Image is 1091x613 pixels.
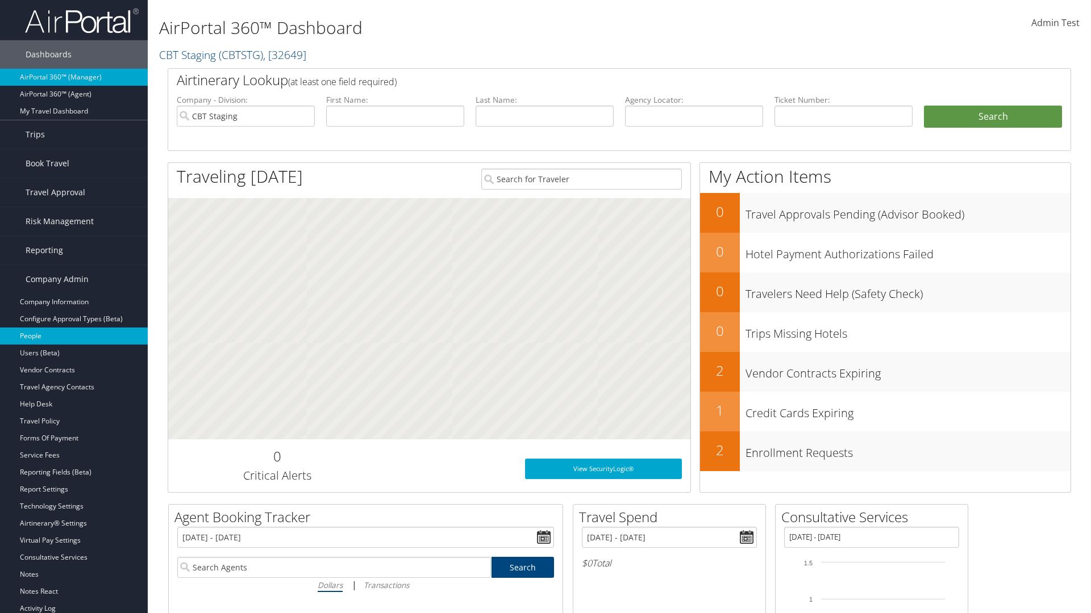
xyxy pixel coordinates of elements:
span: , [ 32649 ] [263,47,306,62]
a: 1Credit Cards Expiring [700,392,1071,431]
h3: Trips Missing Hotels [746,320,1071,342]
input: Search Agents [177,557,491,578]
span: ( CBTSTG ) [219,47,263,62]
a: 0Travelers Need Help (Safety Check) [700,272,1071,312]
h2: Agent Booking Tracker [174,507,563,527]
a: Search [492,557,555,578]
button: Search [924,106,1062,128]
span: Reporting [26,236,63,264]
h2: 1 [700,401,740,420]
label: Last Name: [476,94,614,106]
span: Dashboards [26,40,72,69]
span: Company Admin [26,265,89,293]
a: 2Vendor Contracts Expiring [700,352,1071,392]
h2: Travel Spend [579,507,765,527]
h3: Vendor Contracts Expiring [746,360,1071,381]
h1: Traveling [DATE] [177,165,303,188]
a: 0Trips Missing Hotels [700,312,1071,352]
h2: 0 [700,242,740,261]
tspan: 1 [809,596,813,603]
div: | [177,578,554,592]
span: Risk Management [26,207,94,236]
h1: AirPortal 360™ Dashboard [159,16,773,40]
h3: Hotel Payment Authorizations Failed [746,241,1071,262]
h3: Enrollment Requests [746,439,1071,461]
span: Book Travel [26,149,69,178]
h3: Credit Cards Expiring [746,400,1071,421]
span: Admin Test [1031,16,1080,29]
img: airportal-logo.png [25,7,139,34]
label: Ticket Number: [774,94,913,106]
h2: 0 [177,447,377,466]
h3: Critical Alerts [177,468,377,484]
h2: 0 [700,321,740,341]
h2: 2 [700,440,740,460]
tspan: 1.5 [804,560,813,566]
span: $0 [582,557,592,569]
label: First Name: [326,94,464,106]
h3: Travel Approvals Pending (Advisor Booked) [746,201,1071,222]
input: Search for Traveler [481,169,682,190]
span: Trips [26,120,45,149]
a: 0Hotel Payment Authorizations Failed [700,233,1071,272]
h2: 0 [700,202,740,221]
a: 0Travel Approvals Pending (Advisor Booked) [700,193,1071,233]
label: Company - Division: [177,94,315,106]
a: Admin Test [1031,6,1080,41]
span: Travel Approval [26,178,85,207]
a: 2Enrollment Requests [700,431,1071,471]
i: Transactions [364,580,409,590]
h2: 2 [700,361,740,380]
h3: Travelers Need Help (Safety Check) [746,280,1071,302]
h2: Airtinerary Lookup [177,70,987,90]
a: View SecurityLogic® [525,459,682,479]
a: CBT Staging [159,47,306,62]
i: Dollars [318,580,343,590]
h1: My Action Items [700,165,1071,188]
h6: Total [582,557,757,569]
h2: 0 [700,282,740,301]
h2: Consultative Services [781,507,968,527]
label: Agency Locator: [625,94,763,106]
span: (at least one field required) [288,75,397,88]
